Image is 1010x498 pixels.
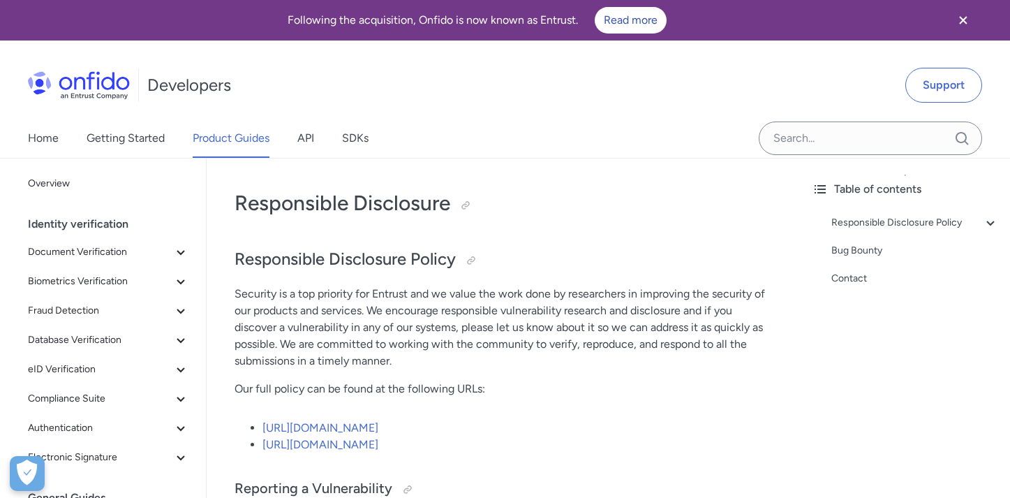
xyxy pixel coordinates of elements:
button: Compliance Suite [22,385,195,413]
span: Electronic Signature [28,449,172,466]
a: Responsible Disclosure Policy [831,214,999,231]
a: [URL][DOMAIN_NAME] [262,421,378,434]
a: [URL][DOMAIN_NAME] [262,438,378,451]
a: Overview [22,170,195,198]
div: Table of contents [812,181,999,198]
span: eID Verification [28,361,172,378]
a: SDKs [342,119,369,158]
a: Read more [595,7,667,34]
a: Product Guides [193,119,269,158]
a: Support [905,68,982,103]
span: Compliance Suite [28,390,172,407]
h2: Responsible Disclosure Policy [235,248,773,272]
span: Document Verification [28,244,172,261]
div: Cookie Preferences [10,456,45,491]
span: Database Verification [28,332,172,349]
button: Close banner [937,3,989,38]
span: Fraud Detection [28,302,172,319]
span: Biometrics Verification [28,273,172,290]
button: Database Verification [22,326,195,354]
a: API [297,119,314,158]
h1: Developers [147,74,231,96]
a: Contact [831,270,999,287]
a: Home [28,119,59,158]
div: Identity verification [28,210,200,238]
button: Authentication [22,414,195,442]
button: Biometrics Verification [22,268,195,295]
button: Fraud Detection [22,297,195,325]
a: Getting Started [87,119,165,158]
button: Open Preferences [10,456,45,491]
p: Security is a top priority for Entrust and we value the work done by researchers in improving the... [235,286,773,369]
img: Onfido Logo [28,71,130,99]
button: Electronic Signature [22,444,195,471]
div: Following the acquisition, Onfido is now known as Entrust. [17,7,937,34]
h1: Responsible Disclosure [235,189,773,217]
input: Onfido search input field [759,122,982,155]
svg: Close banner [955,12,972,29]
button: Document Verification [22,238,195,266]
button: eID Verification [22,356,195,383]
span: Overview [28,175,189,192]
span: Authentication [28,420,172,437]
a: Bug Bounty [831,242,999,259]
p: Our full policy can be found at the following URLs: [235,381,773,397]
